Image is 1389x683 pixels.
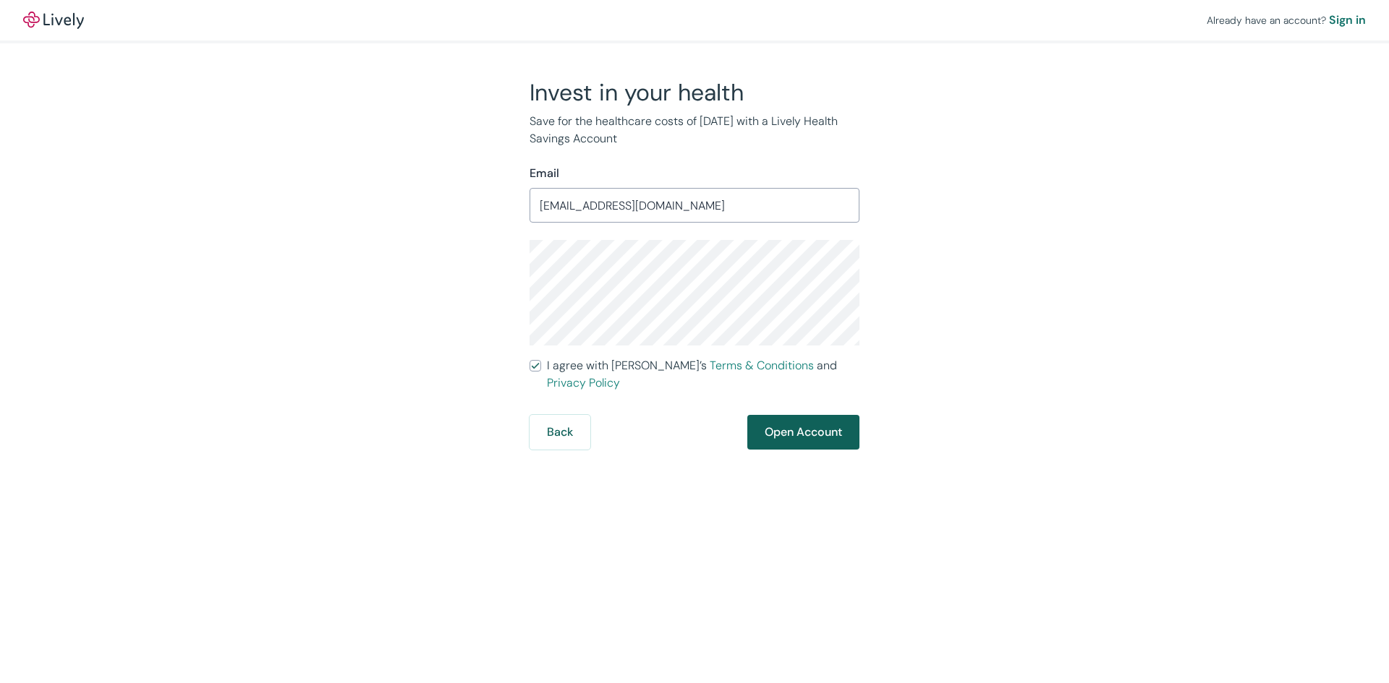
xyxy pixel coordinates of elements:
[1207,12,1366,29] div: Already have an account?
[23,12,84,29] img: Lively
[530,78,859,107] h2: Invest in your health
[547,357,859,392] span: I agree with [PERSON_NAME]’s and
[1329,12,1366,29] a: Sign in
[530,165,559,182] label: Email
[747,415,859,450] button: Open Account
[547,375,620,390] a: Privacy Policy
[530,113,859,147] p: Save for the healthcare costs of [DATE] with a Lively Health Savings Account
[710,358,814,373] a: Terms & Conditions
[530,415,590,450] button: Back
[23,12,84,29] a: LivelyLively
